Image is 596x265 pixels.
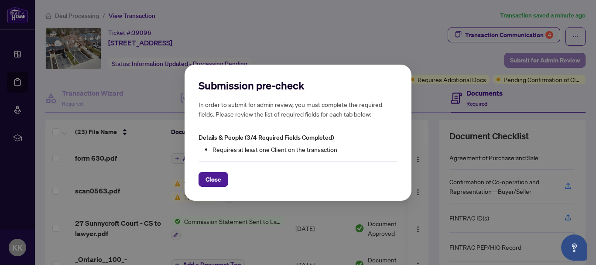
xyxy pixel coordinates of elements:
span: Close [206,172,221,186]
span: Details & People (3/4 Required Fields Completed) [199,134,334,141]
h2: Submission pre-check [199,79,397,93]
li: Requires at least one Client on the transaction [212,144,397,154]
h5: In order to submit for admin review, you must complete the required fields. Please review the lis... [199,100,397,119]
button: Open asap [561,234,587,261]
button: Close [199,172,228,186]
